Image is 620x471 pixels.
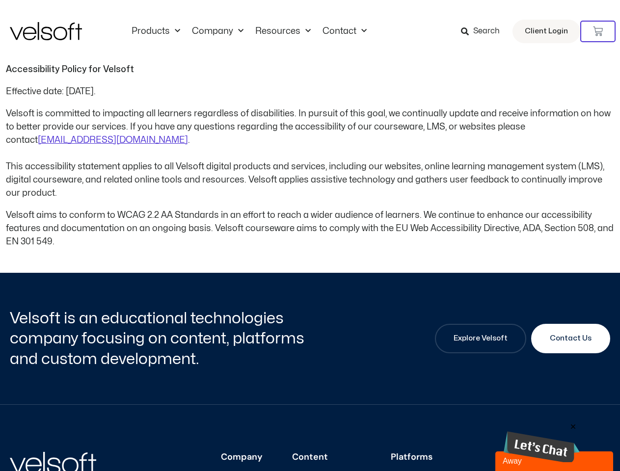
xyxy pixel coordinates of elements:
[461,23,507,40] a: Search
[391,452,494,463] h3: Platforms
[317,26,373,37] a: ContactMenu Toggle
[6,211,614,246] span: Velsoft aims to conform to WCAG 2.2 AA Standards in an effort to reach a wider audience of learne...
[126,26,186,37] a: ProductsMenu Toggle
[473,25,500,38] span: Search
[186,26,249,37] a: CompanyMenu Toggle
[525,25,568,38] span: Client Login
[550,333,592,344] span: Contact Us
[6,65,134,74] strong: Accessibility Policy for Velsoft
[38,136,188,144] a: [EMAIL_ADDRESS][DOMAIN_NAME]
[495,449,615,471] iframe: chat widget
[6,85,615,98] p: Effective date: [DATE].
[435,324,526,353] a: Explore Velsoft
[292,452,361,463] h3: Content
[126,26,373,37] nav: Menu
[188,136,190,144] span: .
[249,26,317,37] a: ResourcesMenu Toggle
[221,452,263,463] h3: Company
[454,333,508,344] span: Explore Velsoft
[531,324,610,353] a: Contact Us
[10,308,308,369] h2: Velsoft is an educational technologies company focusing on content, platforms and custom developm...
[6,109,611,144] span: Velsoft is committed to impacting all learners regardless of disabilities. In pursuit of this goa...
[10,22,82,40] img: Velsoft Training Materials
[6,162,604,197] span: This accessibility statement applies to all Velsoft digital products and services, including our ...
[512,20,580,43] a: Client Login
[504,422,580,462] iframe: chat widget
